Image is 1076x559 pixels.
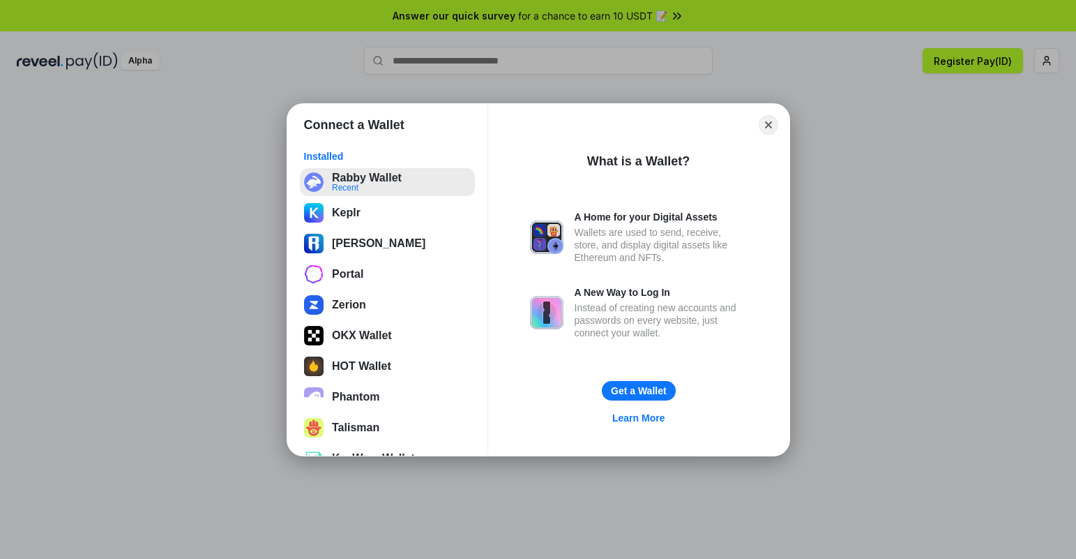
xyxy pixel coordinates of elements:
button: KasWare Wallet [300,445,475,472]
img: svg+xml,%3Csvg%20xmlns%3D%22http%3A%2F%2Fwww.w3.org%2F2000%2Fsvg%22%20fill%3D%22none%22%20viewBox... [530,221,563,254]
div: Portal [332,268,363,281]
button: Rabby WalletRecent [300,168,475,196]
a: Learn More [604,409,673,427]
div: Phantom [332,391,379,403]
div: Talisman [332,422,379,434]
button: Keplr [300,199,475,227]
button: Portal [300,260,475,288]
div: [PERSON_NAME] [332,237,425,250]
button: Close [759,115,778,135]
img: svg+xml,%3Csvg%20xmlns%3D%22http%3A%2F%2Fwww.w3.org%2F2000%2Fsvg%22%20fill%3D%22none%22%20viewBox... [530,296,563,329]
div: Recent [332,183,402,191]
div: Wallets are used to send, receive, store, and display digital assets like Ethereum and NFTs. [575,226,748,264]
button: Get a Wallet [602,381,676,401]
img: svg+xml;base64,PD94bWwgdmVyc2lvbj0iMS4wIiBlbmNvZGluZz0iVVRGLTgiPz4KPHN2ZyB2ZXJzaW9uPSIxLjEiIHhtbG... [304,449,324,468]
img: epq2vO3P5aLWl15yRS7Q49p1fHTx2Sgh99jU3kfXv7cnPATIVQHAx5oQs66JWv3SWEjHOsb3kKgmE5WNBxBId7C8gm8wEgOvz... [304,387,324,407]
img: svg%3E%0A [304,234,324,253]
div: Installed [304,150,471,163]
div: A Home for your Digital Assets [575,211,748,223]
div: OKX Wallet [332,329,392,342]
img: svg+xml;base64,PHN2ZyB3aWR0aD0iMjYiIGhlaWdodD0iMjYiIHZpZXdCb3g9IjAgMCAyNiAyNiIgZmlsbD0ibm9uZSIgeG... [304,264,324,284]
button: HOT Wallet [300,352,475,380]
img: ByMCUfJCc2WaAAAAAElFTkSuQmCC [304,203,324,223]
div: HOT Wallet [332,360,391,373]
div: Instead of creating new accounts and passwords on every website, just connect your wallet. [575,301,748,339]
div: Get a Wallet [611,385,667,397]
div: Zerion [332,299,366,311]
img: svg+xml;base64,PHN2ZyB3aWR0aD0iMzIiIGhlaWdodD0iMzIiIHZpZXdCb3g9IjAgMCAzMiAzMiIgZmlsbD0ibm9uZSIgeG... [304,172,324,192]
div: KasWare Wallet [332,452,415,465]
div: A New Way to Log In [575,286,748,299]
img: svg+xml;base64,PHN2ZyB3aWR0aD0iMTI4IiBoZWlnaHQ9IjEyOCIgdmlld0JveD0iMCAwIDEyOCAxMjgiIHhtbG5zPSJodH... [304,418,324,438]
button: Zerion [300,291,475,319]
h1: Connect a Wallet [304,117,404,133]
button: [PERSON_NAME] [300,230,475,258]
button: OKX Wallet [300,322,475,350]
img: 8zcXD2M10WKU0JIAAAAASUVORK5CYII= [304,357,324,376]
div: Rabby Wallet [332,171,402,184]
img: svg+xml,%3Csvg%20xmlns%3D%22http%3A%2F%2Fwww.w3.org%2F2000%2Fsvg%22%20width%3D%22512%22%20height%... [304,295,324,315]
div: Learn More [612,412,665,424]
button: Talisman [300,414,475,442]
img: 5VZ71FV6L7PA3gg3tXrdQ+DgLhC+75Wq3no69P3MC0NFQpx2lL04Ql9gHK1bRDjsSBIvScBnDTk1WrlGIZBorIDEYJj+rhdgn... [304,326,324,345]
div: What is a Wallet? [587,153,690,170]
button: Phantom [300,383,475,411]
div: Keplr [332,207,361,219]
